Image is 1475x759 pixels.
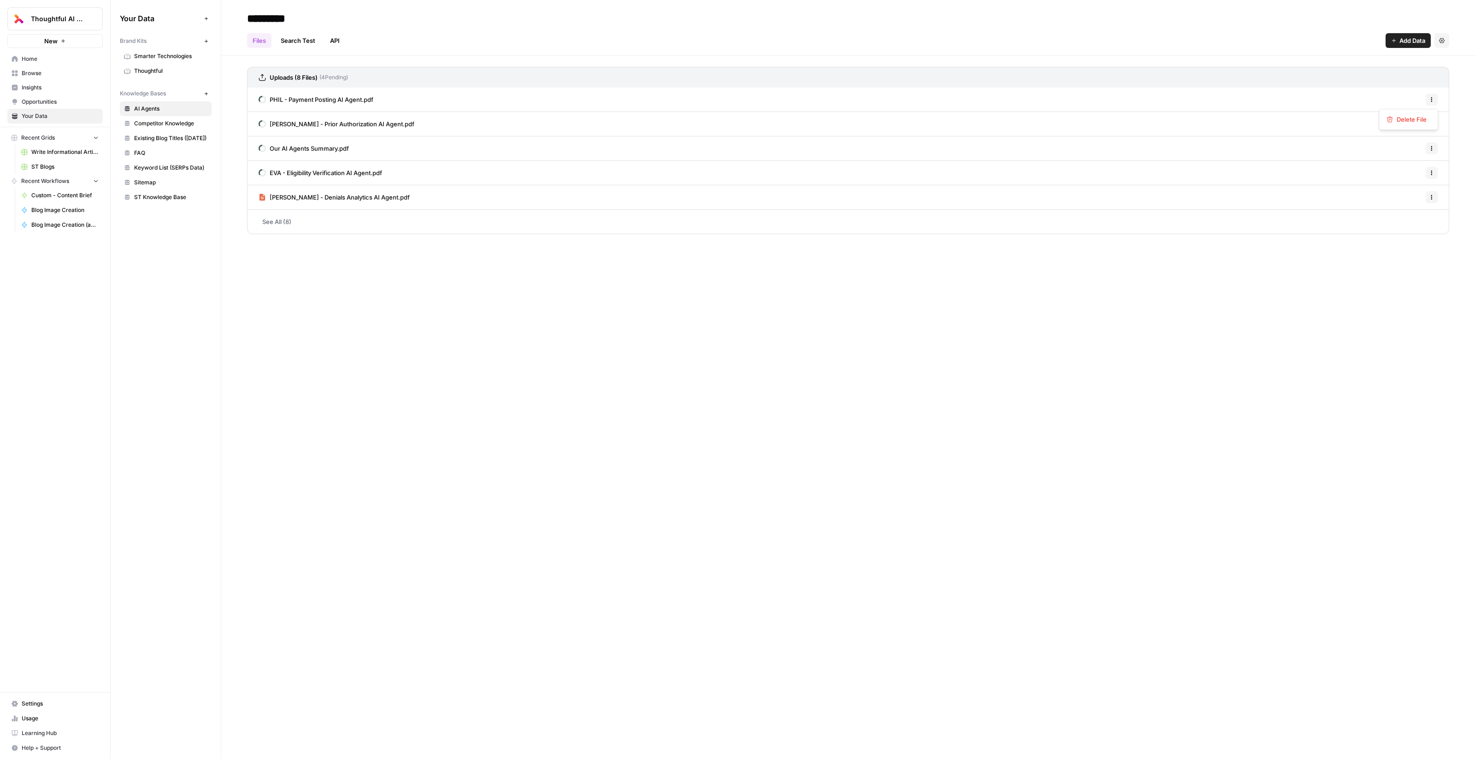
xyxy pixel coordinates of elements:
button: Add Data [1386,33,1431,48]
span: Help + Support [22,744,99,752]
div: To get started, could you tell me a bit more about what you need help with? [15,126,144,144]
img: Thoughtful AI Content Engine Logo [11,11,27,27]
a: Our AI Agents Summary.pdf [259,136,349,160]
a: Sitemap [120,175,212,190]
a: Your Data [7,109,103,124]
span: ST Blogs [31,163,99,171]
span: Keyword List (SERPs Data) [134,164,207,172]
span: Browse [22,69,99,77]
span: Add Data [1399,36,1425,45]
div: Billing Question [112,93,177,113]
p: The team can also help [45,12,115,21]
span: Our AI Agents Summary.pdf [270,144,349,153]
img: Profile image for Fin [26,5,41,20]
span: Knowledge Bases [120,89,166,98]
button: Gif picker [44,302,51,309]
a: API [324,33,345,48]
a: Blog Image Creation (ad hoc) [17,218,103,232]
span: Insights [22,83,99,92]
span: Home [22,55,99,63]
div: Billing Question [119,99,170,108]
button: Workspace: Thoughtful AI Content Engine [7,7,103,30]
h1: Fin [45,5,56,12]
div: Usage Billing [128,163,170,172]
span: Opportunities [22,98,99,106]
div: Please share more details on what you need our support with. If I can't figure it out I'll pass y... [15,190,144,226]
span: Existing Blog Titles ([DATE]) [134,134,207,142]
a: Files [247,33,271,48]
span: Recent Workflows [21,177,69,185]
div: Aditya says… [7,93,177,121]
div: Hi there! This is Fin speaking. I’m here to answer your questions, but if we can't figure it out,... [7,39,151,86]
span: Smarter Technologies [134,52,207,60]
span: Sitemap [134,178,207,187]
div: Fin says… [7,121,177,157]
span: Custom - Content Brief [31,191,99,200]
h3: Uploads (8 Files) [270,73,318,82]
span: Competitor Knowledge [134,119,207,128]
span: ( 4 Pending) [318,73,348,82]
span: Your Data [22,112,99,120]
button: Start recording [59,302,66,309]
a: AI Agents [120,101,212,116]
span: Learning Hub [22,729,99,737]
span: Usage [22,714,99,723]
span: Write Informational Article [31,148,99,156]
button: Home [144,4,162,21]
a: Uploads (8 Files)(4Pending) [259,67,348,88]
div: Please share more details on what you need our support with. If I can't figure it out I'll pass y... [7,185,151,264]
span: FAQ [134,149,207,157]
div: To get started, could you tell me a bit more about what you need help with? [7,121,151,150]
span: New [44,36,58,46]
div: Aditya says… [7,157,177,185]
a: Usage [7,711,103,726]
a: Write Informational Article [17,145,103,159]
a: See All (8) [247,210,1449,234]
div: Fin says… [7,39,177,93]
a: Existing Blog Titles ([DATE]) [120,131,212,146]
span: Delete File [1397,115,1427,124]
a: [PERSON_NAME] - Denials Analytics AI Agent.pdf [259,185,410,209]
button: Recent Workflows [7,174,103,188]
div: Usage Billing [120,157,177,177]
span: ST Knowledge Base [134,193,207,201]
button: Help + Support [7,741,103,755]
span: Your Data [120,13,201,24]
a: EVA - Eligibility Verification AI Agent.pdf [259,161,382,185]
span: Blog Image Creation (ad hoc) [31,221,99,229]
div: Fin • 3h ago [15,265,49,271]
a: Blog Image Creation [17,203,103,218]
a: Insights [7,80,103,95]
span: [PERSON_NAME] - Denials Analytics AI Agent.pdf [270,193,410,202]
a: Competitor Knowledge [120,116,212,131]
textarea: Message… [8,282,177,298]
div: Close [162,4,178,20]
span: PHIL - Payment Posting AI Agent.pdf [270,95,373,104]
a: Learning Hub [7,726,103,741]
div: Hi there! This is Fin speaking. I’m here to answer your questions, but if we can't figure it out,... [15,44,144,80]
span: Settings [22,700,99,708]
span: [PERSON_NAME] - Prior Authorization AI Agent.pdf [270,119,414,129]
a: [PERSON_NAME] - Prior Authorization AI Agent.pdf [259,112,414,136]
a: Opportunities [7,94,103,109]
button: Upload attachment [14,302,22,309]
button: New [7,34,103,48]
a: Smarter Technologies [120,49,212,64]
span: Recent Grids [21,134,55,142]
div: Fin says… [7,185,177,284]
button: Recent Grids [7,131,103,145]
a: Thoughtful [120,64,212,78]
span: Thoughtful AI Content Engine [31,14,87,24]
a: ST Knowledge Base [120,190,212,205]
a: Keyword List (SERPs Data) [120,160,212,175]
a: Search Test [275,33,321,48]
button: go back [6,4,24,21]
span: EVA - Eligibility Verification AI Agent.pdf [270,168,382,177]
button: Send a message… [158,298,173,313]
span: AI Agents [134,105,207,113]
a: ST Blogs [17,159,103,174]
a: PHIL - Payment Posting AI Agent.pdf [259,88,373,112]
a: Custom - Content Brief [17,188,103,203]
a: Home [7,52,103,66]
a: Settings [7,696,103,711]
